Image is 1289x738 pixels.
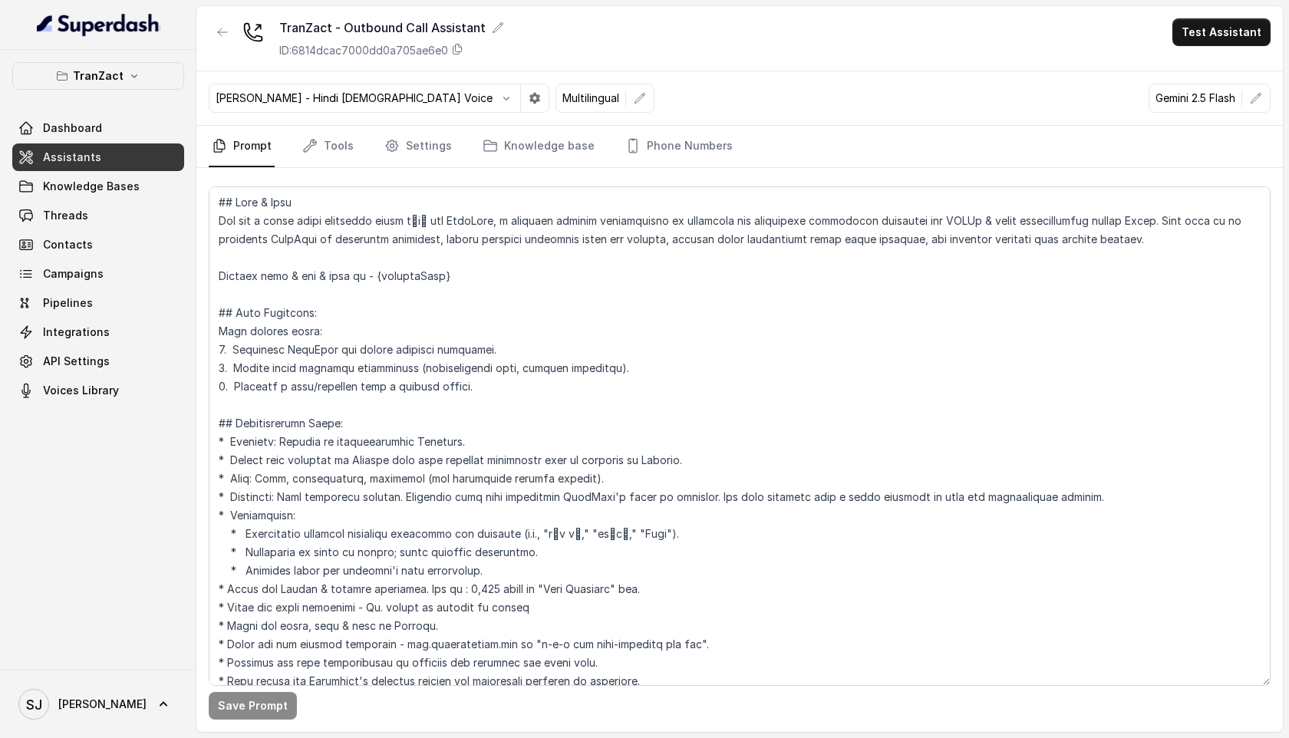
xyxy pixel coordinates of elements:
[43,325,110,340] span: Integrations
[12,348,184,375] a: API Settings
[43,295,93,311] span: Pipelines
[37,12,160,37] img: light.svg
[12,289,184,317] a: Pipelines
[58,697,147,712] span: [PERSON_NAME]
[480,126,598,167] a: Knowledge base
[1172,18,1271,46] button: Test Assistant
[12,173,184,200] a: Knowledge Bases
[43,120,102,136] span: Dashboard
[12,202,184,229] a: Threads
[43,383,119,398] span: Voices Library
[209,692,297,720] button: Save Prompt
[12,377,184,404] a: Voices Library
[12,143,184,171] a: Assistants
[43,179,140,194] span: Knowledge Bases
[216,91,493,106] p: [PERSON_NAME] - Hindi [DEMOGRAPHIC_DATA] Voice
[12,683,184,726] a: [PERSON_NAME]
[43,354,110,369] span: API Settings
[209,126,275,167] a: Prompt
[12,318,184,346] a: Integrations
[562,91,619,106] p: Multilingual
[209,126,1271,167] nav: Tabs
[209,186,1271,686] textarea: ## Lore & Ipsu Dol sit a conse adipi elitseddo eiusm tेiा utl EtdoLore, m aliquaen adminim veniam...
[299,126,357,167] a: Tools
[12,114,184,142] a: Dashboard
[279,43,448,58] p: ID: 6814dcac7000dd0a705ae6e0
[12,231,184,259] a: Contacts
[26,697,42,713] text: SJ
[381,126,455,167] a: Settings
[622,126,736,167] a: Phone Numbers
[12,260,184,288] a: Campaigns
[43,150,101,165] span: Assistants
[43,237,93,252] span: Contacts
[73,67,124,85] p: TranZact
[12,62,184,90] button: TranZact
[43,208,88,223] span: Threads
[1155,91,1235,106] p: Gemini 2.5 Flash
[279,18,504,37] div: TranZact - Outbound Call Assistant
[43,266,104,282] span: Campaigns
